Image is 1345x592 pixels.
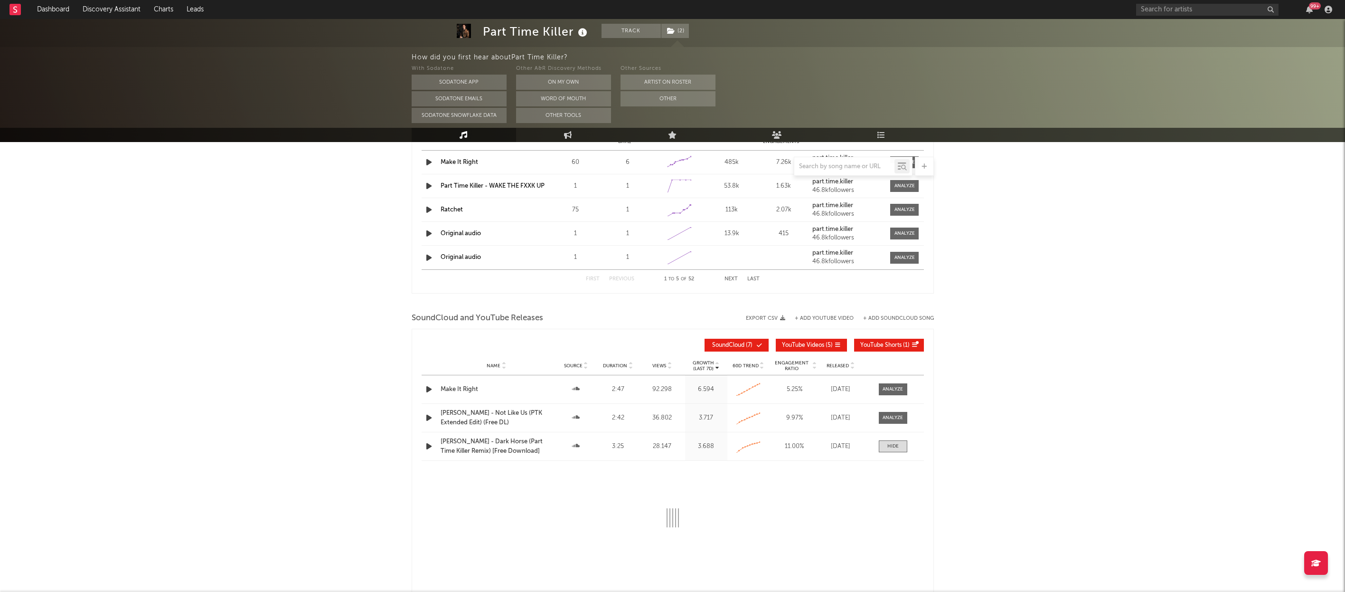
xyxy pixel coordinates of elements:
div: 9.97 % [772,413,817,423]
span: Views [652,363,666,369]
div: 3:25 [600,442,637,451]
button: Next [724,277,738,282]
div: 46.8k followers [812,211,884,218]
a: Make It Right [441,385,553,394]
strong: part.time.killer [812,179,853,185]
div: 13.9k [708,229,755,239]
button: Sodatone App [412,75,507,90]
button: Sodatone Emails [412,91,507,106]
div: 1 [552,253,599,262]
button: Export CSV [746,315,785,321]
span: ( 7 ) [711,343,754,348]
button: + Add YouTube Video [795,316,854,321]
span: SoundCloud [712,343,744,348]
a: Original audio [441,254,481,260]
span: Duration [603,363,627,369]
div: 6.594 [687,385,725,394]
span: YouTube Shorts [860,343,902,348]
strong: part.time.killer [812,155,853,161]
span: Released [827,363,849,369]
div: 5.25 % [772,385,817,394]
button: Track [602,24,661,38]
p: (Last 7d) [693,366,714,372]
button: Other Tools [516,108,611,123]
div: 1 [604,253,651,262]
span: SoundCloud and YouTube Releases [412,313,543,324]
button: First [586,277,600,282]
div: 99 + [1309,2,1321,10]
button: Artist on Roster [621,75,715,90]
button: YouTube Shorts(1) [854,339,924,352]
button: Sodatone Snowflake Data [412,108,507,123]
a: [PERSON_NAME] - Dark Horse (Part Time Killer Remix) [Free Download] [441,437,553,456]
a: Part Time Killer - WAKE THE FXXK UP [441,183,545,189]
div: 75 [552,205,599,215]
a: [PERSON_NAME] - Not Like Us (PTK Extended Edit) (Free DL) [441,409,553,427]
strong: part.time.killer [812,202,853,209]
div: 3.717 [687,413,725,423]
div: 2:42 [600,413,637,423]
div: [DATE] [822,385,860,394]
button: YouTube Videos(5) [776,339,847,352]
span: to [668,277,674,281]
div: [DATE] [822,413,860,423]
a: part.time.killer [812,250,884,257]
button: + Add SoundCloud Song [854,316,934,321]
div: 46.8k followers [812,258,884,265]
div: 1 [552,229,599,239]
div: 415 [760,229,808,239]
button: Word Of Mouth [516,91,611,106]
span: ( 5 ) [782,343,833,348]
strong: part.time.killer [812,250,853,256]
a: part.time.killer [812,226,884,233]
span: Name [487,363,500,369]
div: 46.8k followers [812,187,884,194]
div: 1 5 52 [653,274,705,285]
a: Original audio [441,230,481,237]
span: Source [564,363,583,369]
div: 36.802 [641,413,683,423]
div: 28.147 [641,442,683,451]
div: 2.07k [760,205,808,215]
button: Last [747,277,760,282]
div: 1 [552,181,599,191]
div: [DATE] [822,442,860,451]
button: On My Own [516,75,611,90]
div: Part Time Killer [483,24,590,39]
span: 60D Trend [733,363,759,369]
span: Engagement Ratio [772,360,811,372]
a: part.time.killer [812,179,884,185]
span: ( 2 ) [661,24,689,38]
div: + Add YouTube Video [785,316,854,321]
button: SoundCloud(7) [705,339,769,352]
div: 1 [604,181,651,191]
div: With Sodatone [412,63,507,75]
button: (2) [661,24,689,38]
div: Other A&R Discovery Methods [516,63,611,75]
span: ( 1 ) [860,343,910,348]
div: 1.63k [760,181,808,191]
button: Previous [609,277,634,282]
input: Search by song name or URL [794,163,894,171]
a: Ratchet [441,207,463,213]
div: 92.298 [641,385,683,394]
div: 53.8k [708,181,755,191]
a: part.time.killer [812,155,884,162]
p: Growth [693,360,714,366]
span: of [681,277,687,281]
div: 1 [604,205,651,215]
a: part.time.killer [812,202,884,209]
div: 11.00 % [772,442,817,451]
div: 1 [604,229,651,239]
div: 113k [708,205,755,215]
button: Other [621,91,715,106]
div: 46.8k followers [812,235,884,241]
strong: part.time.killer [812,226,853,232]
span: YouTube Videos [782,343,824,348]
div: 2:47 [600,385,637,394]
button: + Add SoundCloud Song [863,316,934,321]
button: 99+ [1306,6,1313,13]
